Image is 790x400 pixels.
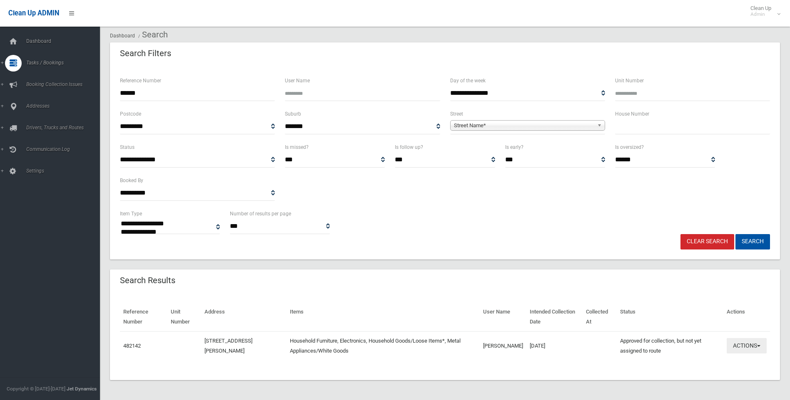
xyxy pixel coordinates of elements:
label: Is early? [505,143,523,152]
small: Admin [750,11,771,17]
label: Booked By [120,176,143,185]
label: Is missed? [285,143,309,152]
th: User Name [480,303,526,331]
span: Copyright © [DATE]-[DATE] [7,386,65,392]
label: User Name [285,76,310,85]
span: Street Name* [454,121,594,131]
span: Clean Up ADMIN [8,9,59,17]
th: Status [617,303,723,331]
td: Approved for collection, but not yet assigned to route [617,331,723,360]
span: Tasks / Bookings [24,60,106,66]
th: Unit Number [167,303,202,331]
th: Actions [723,303,770,331]
a: [STREET_ADDRESS][PERSON_NAME] [204,338,252,354]
span: Dashboard [24,38,106,44]
li: Search [136,27,168,42]
td: [PERSON_NAME] [480,331,526,360]
th: Reference Number [120,303,167,331]
header: Search Results [110,272,185,289]
span: Clean Up [746,5,780,17]
span: Addresses [24,103,106,109]
th: Collected At [583,303,616,331]
label: Status [120,143,135,152]
label: House Number [615,109,649,119]
th: Intended Collection Date [526,303,583,331]
th: Address [201,303,287,331]
label: Unit Number [615,76,644,85]
span: Booking Collection Issues [24,81,106,87]
td: [DATE] [526,331,583,360]
span: Drivers, Trucks and Routes [24,125,106,131]
td: Household Furniture, Electronics, Household Goods/Loose Items*, Metal Appliances/White Goods [287,331,480,360]
label: Street [450,109,463,119]
a: Dashboard [110,33,135,39]
label: Suburb [285,109,301,119]
label: Number of results per page [230,209,291,218]
label: Reference Number [120,76,161,85]
button: Search [735,234,770,249]
header: Search Filters [110,45,181,62]
strong: Jet Dynamics [67,386,97,392]
a: Clear Search [680,234,734,249]
th: Items [287,303,480,331]
label: Is oversized? [615,143,644,152]
label: Postcode [120,109,141,119]
label: Day of the week [450,76,486,85]
span: Communication Log [24,146,106,152]
label: Item Type [120,209,142,218]
a: 482142 [123,343,141,349]
label: Is follow up? [395,143,423,152]
button: Actions [727,338,767,353]
span: Settings [24,168,106,174]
